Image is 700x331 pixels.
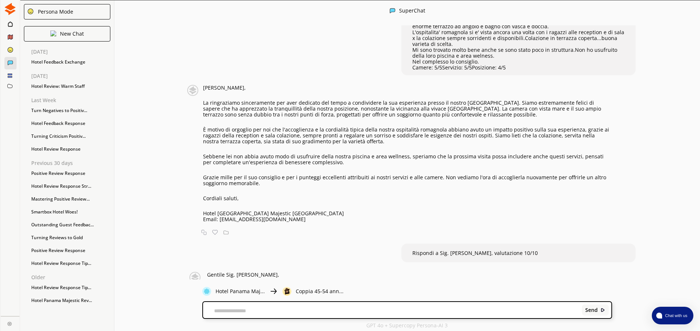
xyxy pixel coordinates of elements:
div: Hotel Review Response Tip... [28,282,114,293]
div: Persona Mode [35,9,73,15]
img: Close [186,85,199,96]
img: Save [223,230,229,235]
p: Camere: 5/5Servizio: 5/5Posizione: 4/5 [412,65,625,71]
p: Cordiali saluti, [203,195,612,201]
div: Hotel Panama Majestic Rev... [28,295,114,306]
div: Positive Review Response [28,168,114,179]
p: Hotel Panama Maj... [216,288,265,294]
div: Outstanding Guest Feedbac... [28,219,114,230]
p: Older [31,274,114,280]
p: Grazie mille per il suo consiglio e per i punteggi eccellenti attribuiti ai nostri servizi e alle... [203,175,612,186]
div: Hotel Review Response Tip... [28,308,114,319]
p: Mi sono trovato molto bene anche se sono stato poco in struttura.Non ho usufruito della loro pisc... [412,47,625,59]
img: Close [283,287,291,296]
div: Smartbox Hotel Woes! [28,206,114,217]
a: Close [1,316,19,329]
p: Previous 30 days [31,160,114,166]
div: Turn Negatives to Positiv... [28,105,114,116]
p: GPT 4o + Supercopy Persona-AI 3 [366,323,448,328]
p: Nel complesso lo consiglio. [412,59,625,65]
p: Last Week [31,97,114,103]
div: Hotel Review Response Str... [28,181,114,192]
p: [DATE] [31,49,114,55]
p: Coppia 45-54 ann... [296,288,344,294]
img: Close [27,8,34,15]
img: Close [390,8,395,14]
div: Hotel Feedback Response [28,118,114,129]
p: La ringraziamo sinceramente per aver dedicato del tempo a condividere la sua esperienza presso il... [203,100,612,118]
div: Hotel Review Response Tip... [28,258,114,269]
p: [PERSON_NAME], [203,85,612,91]
img: Close [600,307,605,313]
span: Chat with us [662,313,689,319]
img: Close [4,3,16,15]
b: Send [585,307,598,313]
div: Mastering Positive Review... [28,194,114,205]
p: Email: [EMAIL_ADDRESS][DOMAIN_NAME] [203,216,612,222]
div: Hotel Review Response [28,144,114,155]
img: Copy [201,230,207,235]
p: Gentile Sig. [PERSON_NAME], [207,272,612,278]
div: Turning Criticism Positiv... [28,131,114,142]
p: [DATE] [31,73,114,79]
img: Close [186,272,203,283]
p: Hotel [GEOGRAPHIC_DATA] Majestic [GEOGRAPHIC_DATA] [203,211,612,216]
img: Close [269,287,278,296]
img: Close [202,287,211,296]
p: New Chat [60,31,84,37]
div: Hotel Feedback Exchange [28,57,114,68]
img: Close [50,30,56,36]
p: L'ospitalita' romagnola si e' vista ancora una volta con i ragazzi alle reception e di sala x la ... [412,29,625,47]
div: Turning Reviews to Gold [28,232,114,243]
div: Hotel Review: Warm Staff [28,81,114,92]
p: È motivo di orgoglio per noi che l'accoglienza e la cordialità tipica della nostra ospitalità rom... [203,127,612,144]
div: Positive Review Response [28,245,114,256]
div: SuperChat [399,8,425,15]
p: Sebbene lei non abbia avuto modo di usufruire della nostra piscina e area wellness, speriamo che ... [203,154,612,165]
img: Close [7,321,12,326]
img: Favorite [212,230,218,235]
span: Rispondi a Sig. [PERSON_NAME], valutazione 10/10 [412,249,538,256]
button: atlas-launcher [652,307,693,324]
